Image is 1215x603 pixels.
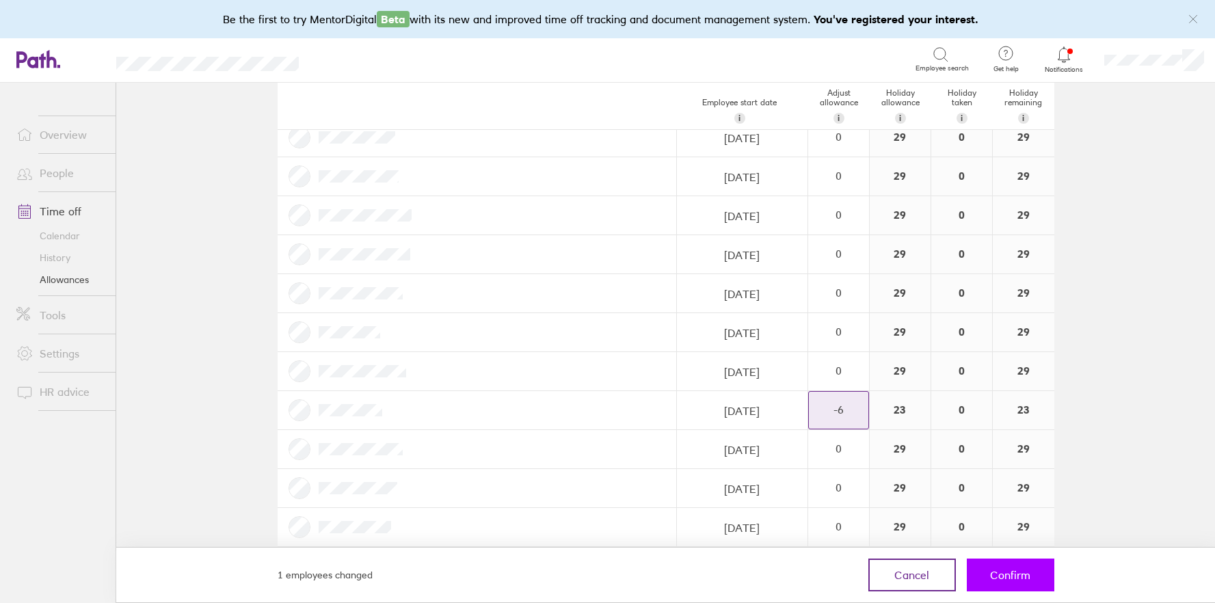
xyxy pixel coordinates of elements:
a: Allowances [5,269,116,291]
span: Cancel [894,569,929,581]
div: 0 [809,442,868,455]
span: i [838,113,840,124]
span: Get help [984,65,1028,73]
button: Confirm [967,559,1054,591]
div: 0 [809,170,868,182]
div: 29 [870,118,931,157]
div: Employee start date [671,92,808,129]
div: 29 [993,430,1054,468]
a: Time off [5,198,116,225]
div: 0 [931,352,992,390]
input: dd/mm/yyyy [678,509,807,547]
div: 29 [870,235,931,273]
div: Search [336,53,371,65]
span: Employee search [916,64,969,72]
span: Confirm [990,569,1030,581]
b: You've registered your interest. [814,12,978,26]
div: 0 [931,274,992,312]
input: dd/mm/yyyy [678,158,807,196]
a: Overview [5,121,116,148]
div: 0 [931,430,992,468]
input: dd/mm/yyyy [678,353,807,391]
input: dd/mm/yyyy [678,314,807,352]
div: 29 [993,235,1054,273]
div: 29 [993,157,1054,196]
div: 29 [870,469,931,507]
div: Holiday allowance [870,83,931,129]
div: 23 [870,391,931,429]
div: 0 [931,391,992,429]
input: dd/mm/yyyy [678,275,807,313]
div: 1 employees changed [278,567,373,582]
div: 29 [993,352,1054,390]
div: 0 [931,157,992,196]
div: 0 [931,235,992,273]
a: History [5,247,116,269]
span: i [961,113,963,124]
a: HR advice [5,378,116,405]
div: 29 [993,274,1054,312]
div: 0 [931,508,992,546]
div: 0 [931,118,992,157]
input: dd/mm/yyyy [678,470,807,508]
div: 29 [870,313,931,351]
div: 0 [809,520,868,533]
input: dd/mm/yyyy [678,197,807,235]
div: Adjust allowance [808,83,870,129]
div: 0 [931,196,992,234]
div: 29 [993,118,1054,157]
span: i [899,113,901,124]
span: Notifications [1042,66,1086,74]
div: 0 [809,247,868,260]
span: Beta [377,11,410,27]
div: 29 [870,157,931,196]
div: 29 [870,508,931,546]
div: 0 [809,364,868,377]
div: -6 [809,403,868,416]
input: dd/mm/yyyy [678,431,807,469]
input: dd/mm/yyyy [678,392,807,430]
input: dd/mm/yyyy [678,119,807,157]
div: 0 [809,286,868,299]
div: Be the first to try MentorDigital with its new and improved time off tracking and document manage... [223,11,992,27]
input: dd/mm/yyyy [678,236,807,274]
div: 0 [931,469,992,507]
a: Notifications [1042,45,1086,74]
div: 29 [993,196,1054,234]
div: 0 [809,209,868,221]
a: Tools [5,301,116,329]
div: 29 [993,508,1054,546]
div: 29 [870,274,931,312]
div: 29 [993,313,1054,351]
div: 0 [809,481,868,494]
a: People [5,159,116,187]
div: Holiday taken [931,83,993,129]
div: 23 [993,391,1054,429]
div: 0 [809,131,868,143]
a: Settings [5,340,116,367]
div: 0 [931,313,992,351]
div: 29 [870,352,931,390]
span: i [1022,113,1024,124]
span: i [738,113,740,124]
a: Calendar [5,225,116,247]
div: 0 [809,325,868,338]
button: Cancel [868,559,956,591]
div: 29 [993,469,1054,507]
div: 29 [870,430,931,468]
div: 29 [870,196,931,234]
div: Holiday remaining [993,83,1054,129]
